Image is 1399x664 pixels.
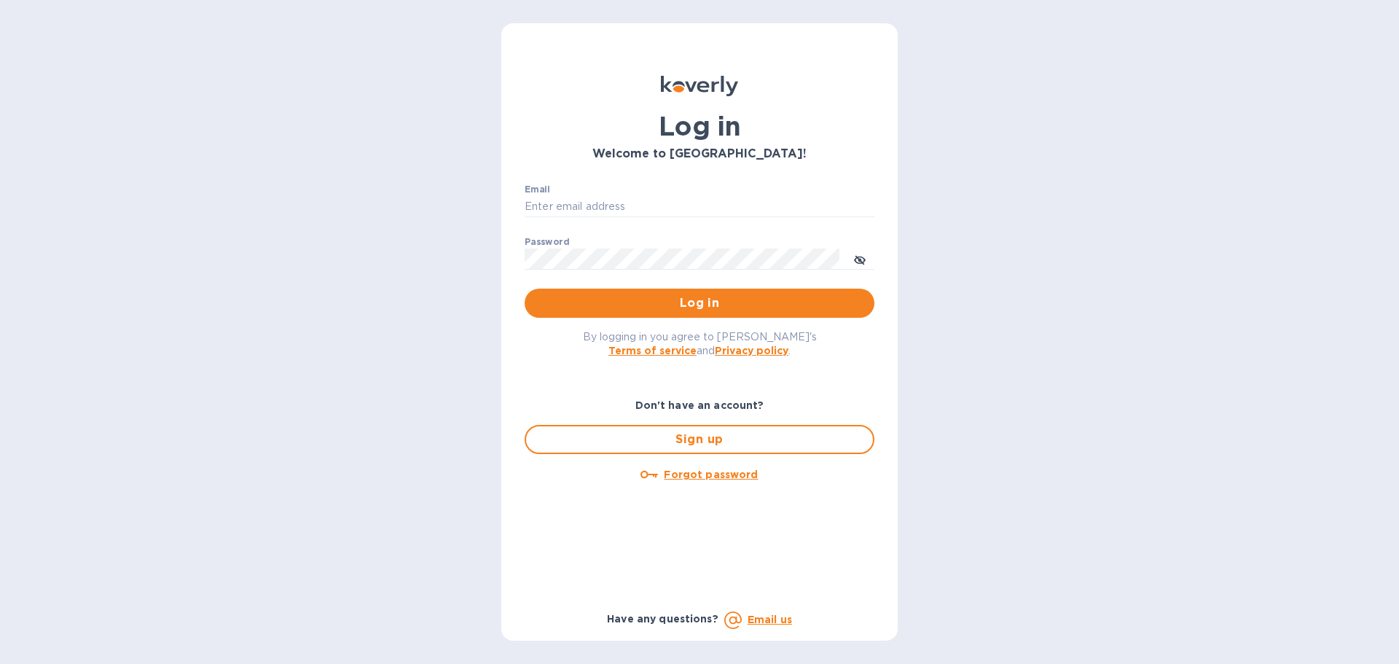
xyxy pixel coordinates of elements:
[661,76,738,96] img: Koverly
[664,469,758,480] u: Forgot password
[525,185,550,194] label: Email
[525,111,874,141] h1: Log in
[715,345,788,356] a: Privacy policy
[525,196,874,218] input: Enter email address
[608,345,697,356] a: Terms of service
[845,244,874,273] button: toggle password visibility
[536,294,863,312] span: Log in
[525,289,874,318] button: Log in
[525,147,874,161] h3: Welcome to [GEOGRAPHIC_DATA]!
[538,431,861,448] span: Sign up
[748,614,792,625] a: Email us
[635,399,764,411] b: Don't have an account?
[525,425,874,454] button: Sign up
[607,613,718,625] b: Have any questions?
[525,238,569,246] label: Password
[583,331,817,356] span: By logging in you agree to [PERSON_NAME]'s and .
